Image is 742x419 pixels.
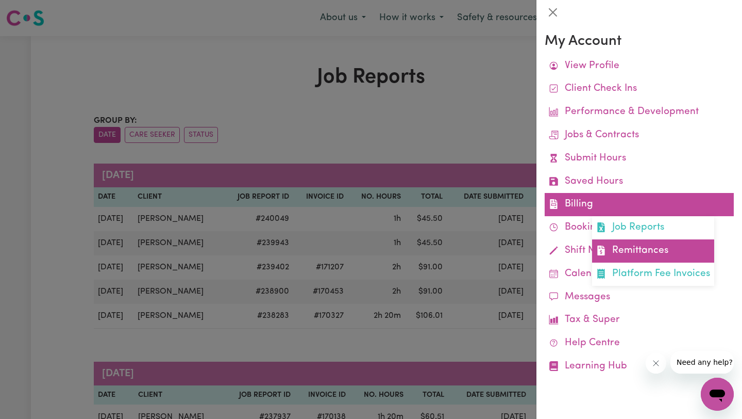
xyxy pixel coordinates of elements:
[545,77,734,101] a: Client Check Ins
[545,170,734,194] a: Saved Hours
[545,332,734,355] a: Help Centre
[592,263,714,286] a: Platform Fee Invoices
[545,147,734,170] a: Submit Hours
[545,55,734,78] a: View Profile
[545,239,734,263] a: Shift Notes
[545,309,734,332] a: Tax & Super
[670,351,734,374] iframe: Message from company
[545,124,734,147] a: Jobs & Contracts
[545,286,734,309] a: Messages
[701,378,734,411] iframe: Button to launch messaging window
[545,193,734,216] a: BillingJob ReportsRemittancesPlatform Fee Invoices
[545,355,734,378] a: Learning Hub
[545,101,734,124] a: Performance & Development
[545,33,734,51] h3: My Account
[545,216,734,239] a: Bookings
[592,239,714,263] a: Remittances
[545,263,734,286] a: Calendar
[646,353,666,374] iframe: Close message
[545,4,561,21] button: Close
[592,216,714,239] a: Job Reports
